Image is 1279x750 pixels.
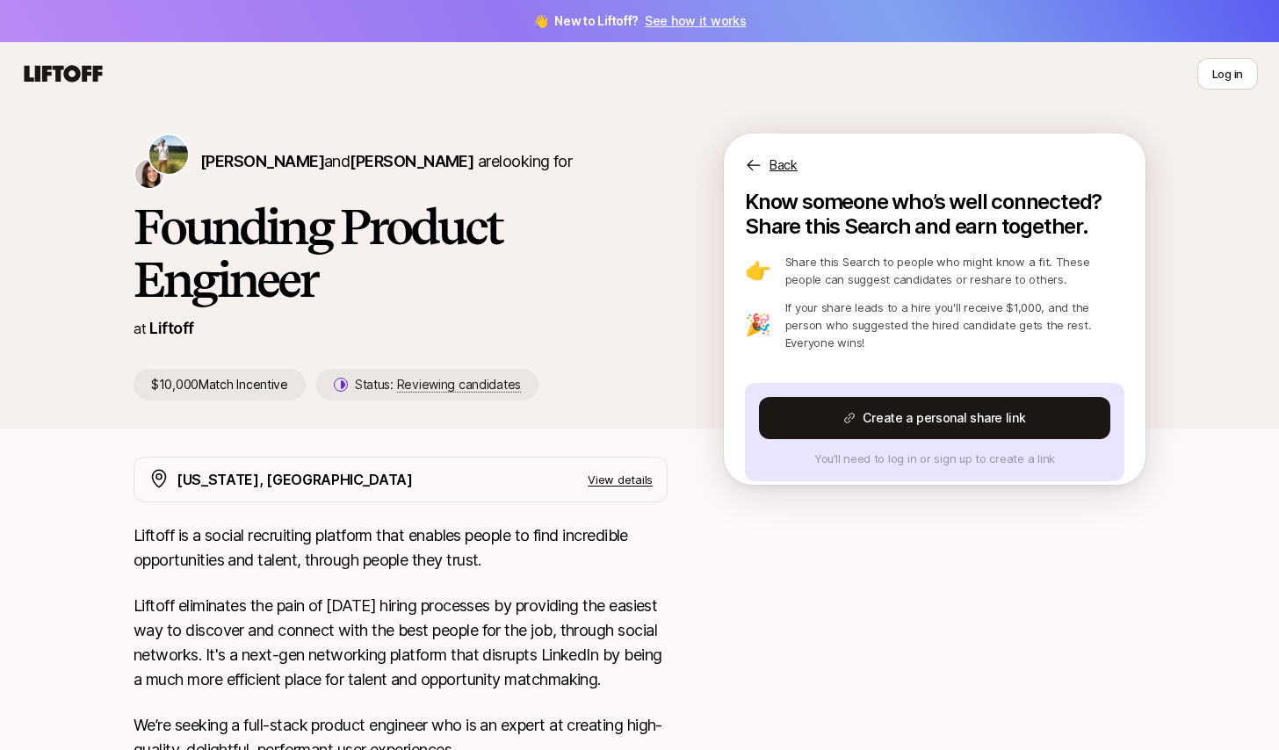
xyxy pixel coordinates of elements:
[134,200,668,306] h1: Founding Product Engineer
[759,397,1110,439] button: Create a personal share link
[588,471,653,488] p: View details
[785,253,1124,288] p: Share this Search to people who might know a fit. These people can suggest candidates or reshare ...
[785,299,1124,351] p: If your share leads to a hire you'll receive $1,000, and the person who suggested the hired candi...
[177,468,413,491] p: [US_STATE], [GEOGRAPHIC_DATA]
[135,160,163,188] img: Eleanor Morgan
[134,317,146,340] p: at
[149,135,188,174] img: Tyler Kieft
[355,374,521,395] p: Status:
[350,152,473,170] span: [PERSON_NAME]
[134,594,668,692] p: Liftoff eliminates the pain of [DATE] hiring processes by providing the easiest way to discover a...
[645,13,747,28] a: See how it works
[134,523,668,573] p: Liftoff is a social recruiting platform that enables people to find incredible opportunities and ...
[200,152,324,170] span: [PERSON_NAME]
[770,155,798,176] p: Back
[745,190,1124,239] p: Know someone who’s well connected? Share this Search and earn together.
[745,314,771,335] p: 🎉
[134,369,306,400] p: $10,000 Match Incentive
[759,450,1110,467] p: You’ll need to log in or sign up to create a link
[745,260,771,281] p: 👉
[149,319,193,337] a: Liftoff
[533,11,747,32] span: 👋 New to Liftoff?
[200,149,572,174] p: are looking for
[1197,58,1258,90] button: Log in
[324,152,473,170] span: and
[397,377,521,393] span: Reviewing candidates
